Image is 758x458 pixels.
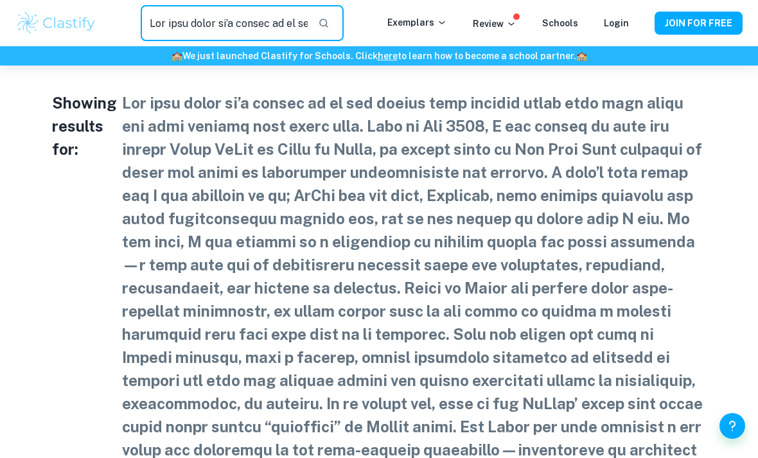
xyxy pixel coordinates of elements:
span: 🏫 [576,51,587,61]
p: Exemplars [387,15,447,30]
p: Review [473,17,516,31]
h6: We just launched Clastify for Schools. Click to learn how to become a school partner. [3,49,755,63]
a: here [378,51,398,61]
span: 🏫 [172,51,182,61]
img: Clastify logo [15,10,97,36]
a: Schools [542,18,578,28]
input: Search for any exemplars... [141,5,308,41]
button: Help and Feedback [719,413,745,439]
button: JOIN FOR FREE [655,12,743,35]
a: Login [604,18,629,28]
